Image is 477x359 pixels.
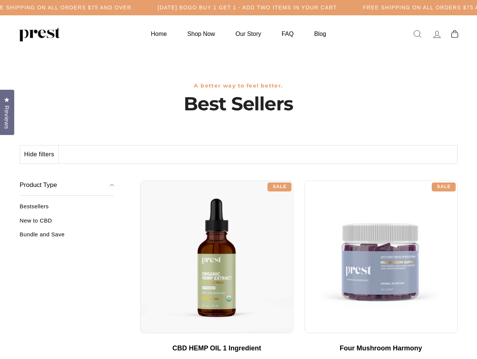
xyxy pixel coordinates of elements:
[20,83,458,89] h3: A better way to feel better.
[19,27,60,42] img: PREST ORGANICS
[20,145,59,163] button: Hide filters
[158,4,337,11] h5: [DATE] BOGO BUY 1 GET 1 - ADD TWO ITEMS IN YOUR CART
[20,93,458,115] h1: Best Sellers
[148,344,286,353] div: CBD HEMP OIL 1 Ingredient
[178,27,224,41] a: Shop Now
[267,182,291,191] div: Sale
[305,27,336,41] a: Blog
[2,105,12,129] span: Reviews
[141,27,176,41] a: Home
[226,27,270,41] a: Our Story
[312,344,450,353] div: Four Mushroom Harmony
[20,231,114,243] a: Bundle and Save
[141,27,335,41] ul: Primary
[272,27,303,41] a: FAQ
[432,182,456,191] div: Sale
[20,217,114,230] a: New to CBD
[20,203,114,215] a: Bestsellers
[20,175,114,196] button: Product Type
